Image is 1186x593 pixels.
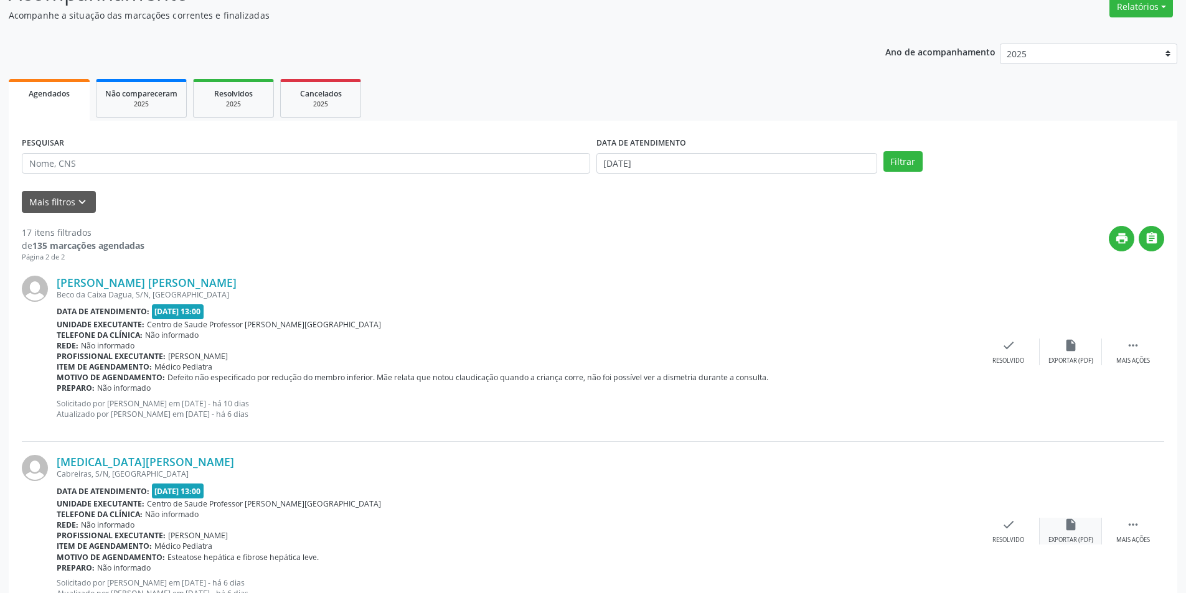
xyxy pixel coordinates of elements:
[57,276,237,289] a: [PERSON_NAME] [PERSON_NAME]
[57,340,78,351] b: Rede:
[1064,518,1078,531] i: insert_drive_file
[167,372,768,383] span: Defeito não especificado por redução do membro inferior. Mãe relata que notou claudicação quando ...
[1109,226,1134,251] button: print
[1139,226,1164,251] button: 
[29,88,70,99] span: Agendados
[57,330,143,340] b: Telefone da clínica:
[885,44,995,59] p: Ano de acompanhamento
[22,239,144,252] div: de
[1126,518,1140,531] i: 
[22,226,144,239] div: 17 itens filtrados
[105,88,177,99] span: Não compareceram
[57,520,78,530] b: Rede:
[105,100,177,109] div: 2025
[22,134,64,153] label: PESQUISAR
[57,383,95,393] b: Preparo:
[152,483,204,498] span: [DATE] 13:00
[145,509,199,520] span: Não informado
[168,530,228,541] span: [PERSON_NAME]
[1048,357,1093,365] div: Exportar (PDF)
[1126,339,1140,352] i: 
[1116,536,1150,544] div: Mais ações
[167,552,319,563] span: Esteatose hepática e fibrose hepática leve.
[57,372,165,383] b: Motivo de agendamento:
[992,357,1024,365] div: Resolvido
[22,276,48,302] img: img
[154,362,212,372] span: Médico Pediatra
[1002,518,1015,531] i: check
[22,153,590,174] input: Nome, CNS
[1048,536,1093,544] div: Exportar (PDF)
[289,100,352,109] div: 2025
[1064,339,1078,352] i: insert_drive_file
[1116,357,1150,365] div: Mais ações
[57,398,977,419] p: Solicitado por [PERSON_NAME] em [DATE] - há 10 dias Atualizado por [PERSON_NAME] em [DATE] - há 6...
[22,191,96,213] button: Mais filtroskeyboard_arrow_down
[214,88,253,99] span: Resolvidos
[57,469,977,479] div: Cabreiras, S/N, [GEOGRAPHIC_DATA]
[147,319,381,330] span: Centro de Saude Professor [PERSON_NAME][GEOGRAPHIC_DATA]
[57,362,152,372] b: Item de agendamento:
[1115,231,1129,245] i: print
[152,304,204,319] span: [DATE] 13:00
[97,383,151,393] span: Não informado
[9,9,827,22] p: Acompanhe a situação das marcações correntes e finalizadas
[57,306,149,317] b: Data de atendimento:
[57,319,144,330] b: Unidade executante:
[57,563,95,573] b: Preparo:
[75,195,89,209] i: keyboard_arrow_down
[168,351,228,362] span: [PERSON_NAME]
[57,289,977,300] div: Beco da Caixa Dagua, S/N, [GEOGRAPHIC_DATA]
[81,340,134,351] span: Não informado
[883,151,923,172] button: Filtrar
[57,509,143,520] b: Telefone da clínica:
[147,498,381,509] span: Centro de Saude Professor [PERSON_NAME][GEOGRAPHIC_DATA]
[81,520,134,530] span: Não informado
[57,541,152,551] b: Item de agendamento:
[57,552,165,563] b: Motivo de agendamento:
[22,455,48,481] img: img
[1002,339,1015,352] i: check
[596,153,877,174] input: Selecione um intervalo
[32,240,144,251] strong: 135 marcações agendadas
[202,100,265,109] div: 2025
[300,88,342,99] span: Cancelados
[57,530,166,541] b: Profissional executante:
[596,134,686,153] label: DATA DE ATENDIMENTO
[97,563,151,573] span: Não informado
[57,486,149,497] b: Data de atendimento:
[145,330,199,340] span: Não informado
[57,455,234,469] a: [MEDICAL_DATA][PERSON_NAME]
[22,252,144,263] div: Página 2 de 2
[992,536,1024,544] div: Resolvido
[1145,231,1159,245] i: 
[57,498,144,509] b: Unidade executante:
[154,541,212,551] span: Médico Pediatra
[57,351,166,362] b: Profissional executante:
